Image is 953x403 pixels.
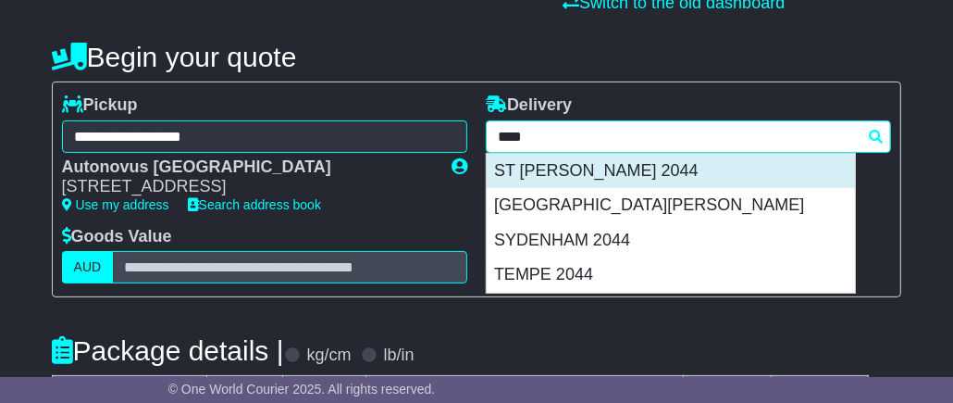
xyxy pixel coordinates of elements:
label: Pickup [62,95,138,116]
span: © One World Courier 2025. All rights reserved. [168,382,436,397]
div: SYDENHAM 2044 [487,223,855,258]
typeahead: Please provide city [486,120,891,153]
div: TEMPE 2044 [487,258,855,293]
a: Search address book [188,197,321,212]
label: Delivery [486,95,572,116]
div: [STREET_ADDRESS] [62,177,433,197]
div: [GEOGRAPHIC_DATA][PERSON_NAME] [487,188,855,223]
h4: Package details | [52,335,284,366]
label: AUD [62,251,114,283]
a: Use my address [62,197,169,212]
div: ST [PERSON_NAME] 2044 [487,154,855,189]
label: kg/cm [307,346,352,366]
h4: Begin your quote [52,42,902,72]
label: lb/in [384,346,415,366]
div: Autonovus [GEOGRAPHIC_DATA] [62,157,433,178]
label: Goods Value [62,227,172,247]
